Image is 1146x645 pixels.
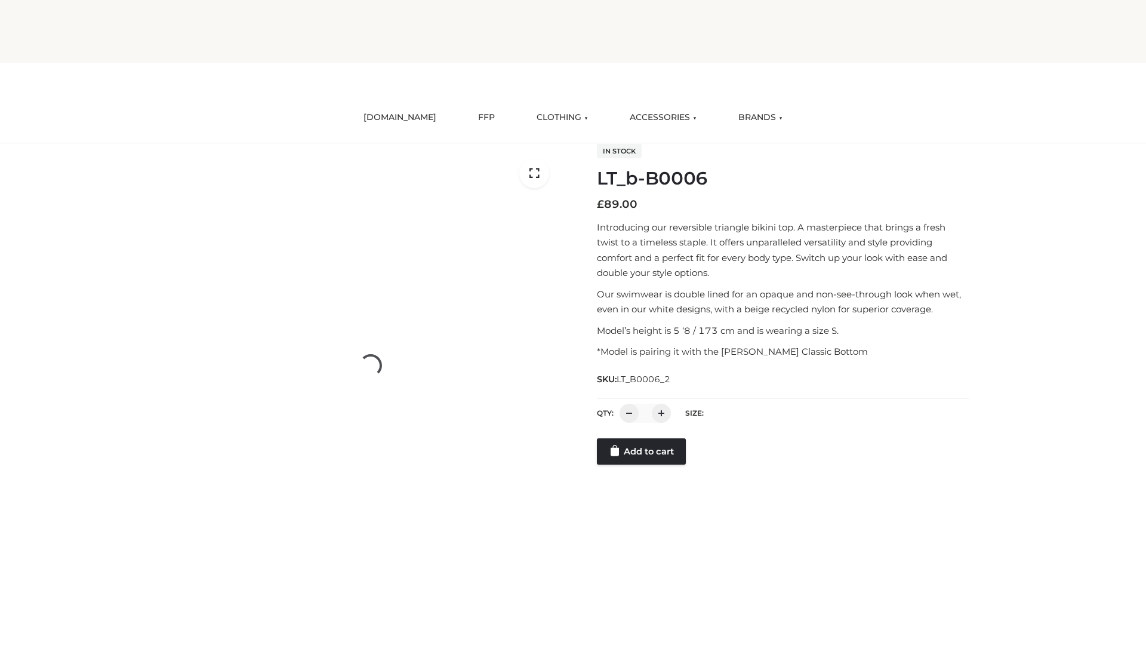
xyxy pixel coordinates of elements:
h1: LT_b-B0006 [597,168,969,189]
a: CLOTHING [528,105,597,131]
span: SKU: [597,372,671,386]
bdi: 89.00 [597,198,637,211]
p: Introducing our reversible triangle bikini top. A masterpiece that brings a fresh twist to a time... [597,220,969,281]
p: Our swimwear is double lined for an opaque and non-see-through look when wet, even in our white d... [597,287,969,317]
p: *Model is pairing it with the [PERSON_NAME] Classic Bottom [597,344,969,360]
label: Size: [685,408,704,417]
a: FFP [469,105,504,131]
span: £ [597,198,604,211]
a: BRANDS [729,105,791,131]
p: Model’s height is 5 ‘8 / 173 cm and is wearing a size S. [597,323,969,339]
span: In stock [597,144,642,158]
a: ACCESSORIES [621,105,706,131]
a: [DOMAIN_NAME] [355,105,445,131]
label: QTY: [597,408,614,417]
span: LT_B0006_2 [617,374,670,385]
a: Add to cart [597,438,686,465]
